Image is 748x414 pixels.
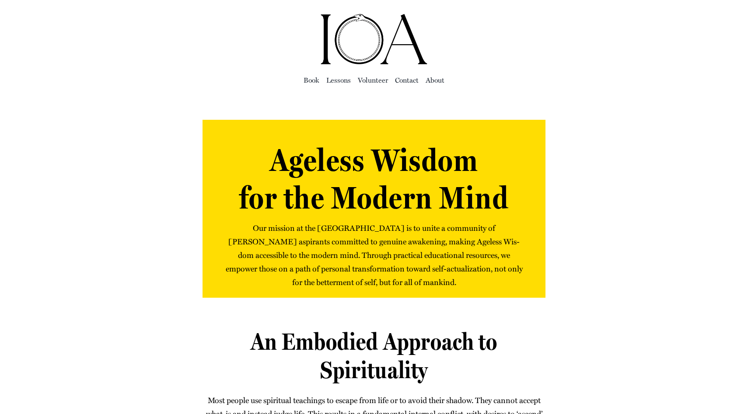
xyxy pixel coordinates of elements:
[112,66,636,94] nav: Main
[224,141,524,217] h1: Ageless Wisdom for the Modern Mind
[304,74,319,86] a: Book
[319,11,429,23] a: ioa-logo
[395,74,419,86] a: Con­tact
[319,13,429,66] img: Institute of Awakening
[426,74,444,86] a: About
[326,74,351,86] a: Lessons
[203,327,545,384] h2: An Embodied Approach to Spirituality
[358,74,388,86] a: Vol­un­teer
[224,221,524,289] p: Our mis­sion at the [GEOGRAPHIC_DATA] is to unite a com­mu­ni­ty of [PERSON_NAME] aspi­rants com­...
